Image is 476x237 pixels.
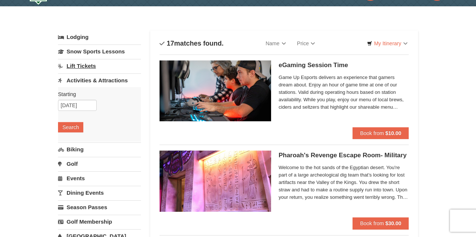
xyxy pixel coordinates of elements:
[279,164,409,201] span: Welcome to the hot sands of the Egyptian desert. You're part of a large archeological dig team th...
[58,30,141,44] a: Lodging
[292,36,321,51] a: Price
[360,130,384,136] span: Book from
[385,220,401,226] strong: $30.00
[58,122,83,132] button: Search
[362,38,412,49] a: My Itinerary
[360,220,384,226] span: Book from
[160,40,223,47] h4: matches found.
[279,74,409,111] span: Game Up Esports delivers an experience that gamers dream about. Enjoy an hour of game time at one...
[260,36,291,51] a: Name
[58,186,141,200] a: Dining Events
[279,62,409,69] h5: eGaming Session Time
[167,40,174,47] span: 17
[58,142,141,156] a: Biking
[353,217,409,229] button: Book from $30.00
[58,59,141,73] a: Lift Tickets
[58,45,141,58] a: Snow Sports Lessons
[160,60,271,121] img: 19664770-34-0b975b5b.jpg
[385,130,401,136] strong: $10.00
[58,90,135,98] label: Starting
[58,73,141,87] a: Activities & Attractions
[160,151,271,211] img: 6619913-410-20a124c9.jpg
[58,200,141,214] a: Season Passes
[353,127,409,139] button: Book from $10.00
[58,171,141,185] a: Events
[279,152,409,159] h5: Pharoah's Revenge Escape Room- Military
[58,157,141,171] a: Golf
[58,215,141,228] a: Golf Membership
